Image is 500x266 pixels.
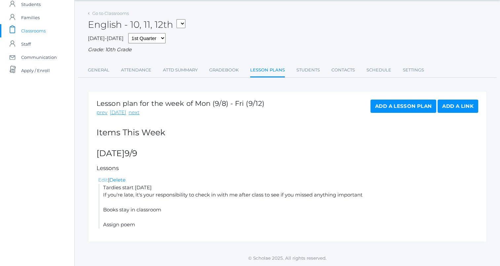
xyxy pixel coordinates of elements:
[96,149,478,158] h2: [DATE]
[129,109,139,116] a: next
[98,177,108,183] a: Edit
[98,184,478,229] li: Tardies start [DATE] If you're late, it's your responsibility to check in with me after class to ...
[163,64,198,77] a: Attd Summary
[21,51,57,64] span: Communication
[109,177,126,183] a: Delete
[21,24,46,37] span: Classrooms
[21,11,40,24] span: Families
[96,100,264,107] h1: Lesson plan for the week of Mon (9/8) - Fri (9/12)
[88,20,185,30] h2: English - 10, 11, 12th
[88,46,487,54] div: Grade: 10th Grade
[75,255,500,261] p: © Scholae 2025. All rights reserved.
[250,64,285,78] a: Lesson Plans
[331,64,355,77] a: Contacts
[370,100,436,113] a: Add a Lesson Plan
[366,64,391,77] a: Schedule
[96,109,107,116] a: prev
[21,37,31,51] span: Staff
[88,35,124,41] span: [DATE]-[DATE]
[438,100,478,113] a: Add a Link
[125,148,137,158] span: 9/9
[88,64,109,77] a: General
[92,11,129,16] a: Go to Classrooms
[96,128,478,137] h2: Items This Week
[96,165,478,171] h5: Lessons
[209,64,239,77] a: Gradebook
[98,176,478,184] div: |
[110,109,126,116] a: [DATE]
[21,64,50,77] span: Apply / Enroll
[296,64,320,77] a: Students
[403,64,424,77] a: Settings
[121,64,151,77] a: Attendance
